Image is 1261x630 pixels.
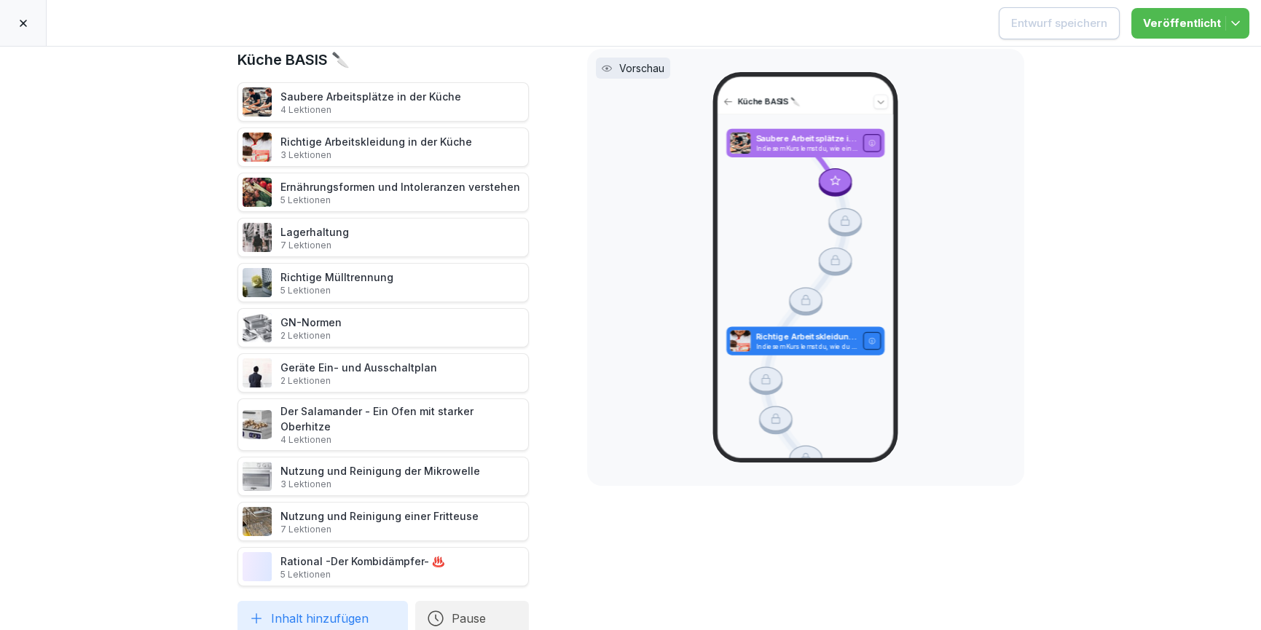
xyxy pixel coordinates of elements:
[280,194,520,206] p: 5 Lektionen
[237,263,529,302] div: Richtige Mülltrennung5 Lektionen
[280,285,393,296] p: 5 Lektionen
[280,330,342,342] p: 2 Lektionen
[999,7,1120,39] button: Entwurf speichern
[237,82,529,122] div: Saubere Arbeitsplätze in der Küche4 Lektionen
[280,508,479,535] div: Nutzung und Reinigung einer Fritteuse
[237,218,529,257] div: Lagerhaltung7 Lektionen
[619,60,664,76] p: Vorschau
[280,240,349,251] p: 7 Lektionen
[243,133,272,162] img: z1gxybulsott87c7gxmr5x83.png
[280,375,437,387] p: 2 Lektionen
[280,134,472,161] div: Richtige Arbeitskleidung in der Küche
[243,410,272,439] img: twiglcvpfy1h6a02dt8kvy3w.png
[730,133,750,154] img: t4k1s3c8kfftykwj7okmtzoy.png
[280,479,480,490] p: 3 Lektionen
[237,457,529,496] div: Nutzung und Reinigung der Mikrowelle3 Lektionen
[280,104,461,116] p: 4 Lektionen
[237,49,529,71] h1: Küche BASIS 🔪
[755,331,857,343] p: Richtige Arbeitskleidung in der Küche
[730,331,750,353] img: z1gxybulsott87c7gxmr5x83.png
[243,313,272,342] img: f54dbio1lpti0vdzdydl5c0l.png
[237,308,529,347] div: GN-Normen2 Lektionen
[280,149,472,161] p: 3 Lektionen
[280,434,524,446] p: 4 Lektionen
[1143,15,1238,31] div: Veröffentlicht
[755,343,857,351] p: In diesem Kurs lernst du, wie du dich in der Küche angemessen kleidest und schützt.
[243,223,272,252] img: v4csc243izno476fin1zpb11.png
[243,268,272,297] img: xi8ct5mhj8uiktd0s5gxztjb.png
[243,462,272,491] img: h1lolpoaabqe534qsg7vh4f7.png
[237,127,529,167] div: Richtige Arbeitskleidung in der Küche3 Lektionen
[243,358,272,387] img: ti9ch2566rhf5goq2xuybur0.png
[280,569,444,580] p: 5 Lektionen
[280,524,479,535] p: 7 Lektionen
[280,315,342,342] div: GN-Normen
[237,502,529,541] div: Nutzung und Reinigung einer Fritteuse7 Lektionen
[280,224,349,251] div: Lagerhaltung
[237,547,529,586] div: Rational -Der Kombidämpfer- ♨️5 Lektionen
[738,96,869,108] p: Küche BASIS 🔪
[280,269,393,296] div: Richtige Mülltrennung
[280,360,437,387] div: Geräte Ein- und Ausschaltplan
[237,353,529,393] div: Geräte Ein- und Ausschaltplan2 Lektionen
[280,89,461,116] div: Saubere Arbeitsplätze in der Küche
[243,507,272,536] img: b2msvuojt3s6egexuweix326.png
[280,554,444,580] div: Rational -Der Kombidämpfer- ♨️
[243,178,272,207] img: bdidfg6e4ofg5twq7n4gd52h.png
[755,145,857,153] p: In diesem Kurs lernst du, wie ein Arbeitsplatz in der Küche aussehen sollte und welche Fehler ver...
[280,179,520,206] div: Ernährungsformen und Intoleranzen verstehen
[1131,8,1249,39] button: Veröffentlicht
[237,173,529,212] div: Ernährungsformen und Intoleranzen verstehen5 Lektionen
[280,403,524,446] div: Der Salamander - Ein Ofen mit starker Oberhitze
[243,552,272,581] img: przilfagqu39ul8e09m81im9.png
[237,398,529,451] div: Der Salamander - Ein Ofen mit starker Oberhitze4 Lektionen
[755,133,857,145] p: Saubere Arbeitsplätze in der Küche
[243,87,272,117] img: t4k1s3c8kfftykwj7okmtzoy.png
[280,463,480,490] div: Nutzung und Reinigung der Mikrowelle
[1011,15,1107,31] div: Entwurf speichern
